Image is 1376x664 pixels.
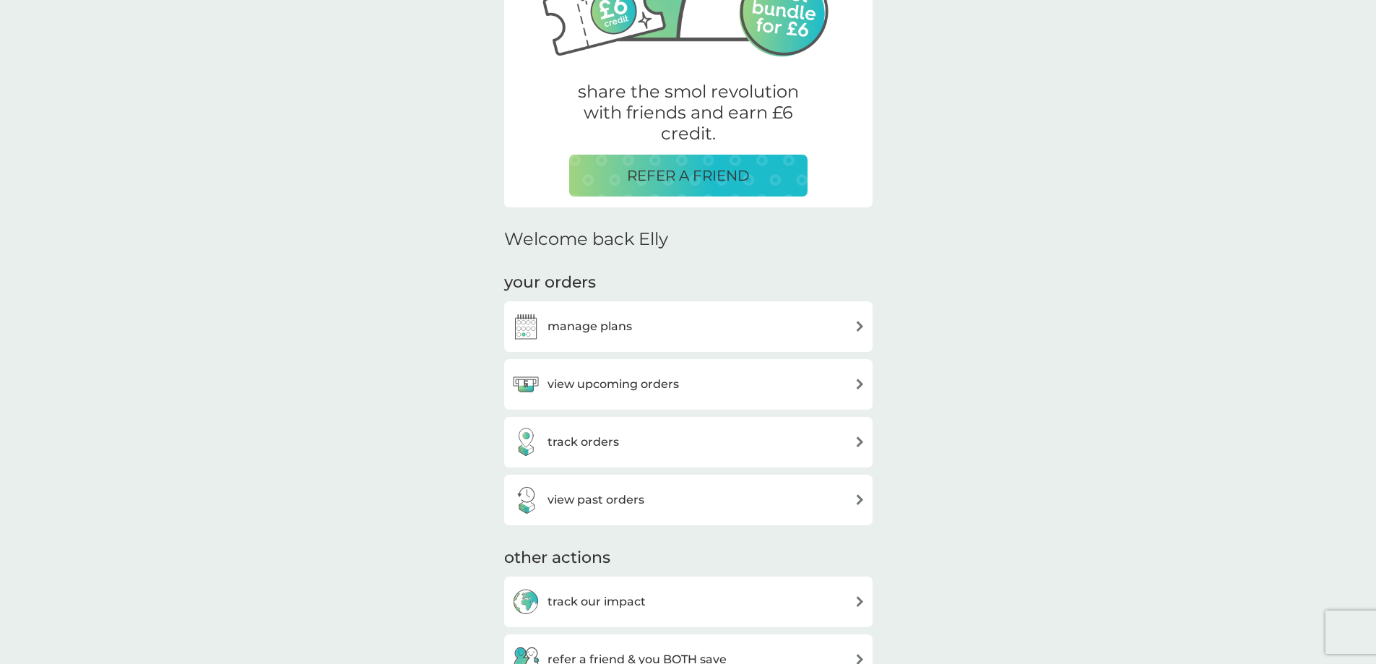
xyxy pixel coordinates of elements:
[504,229,668,250] h2: Welcome back Elly
[569,155,808,197] button: REFER A FRIEND
[548,433,619,452] h3: track orders
[548,592,646,611] h3: track our impact
[548,491,644,509] h3: view past orders
[854,321,865,332] img: arrow right
[854,494,865,505] img: arrow right
[627,164,750,187] p: REFER A FRIEND
[854,596,865,607] img: arrow right
[854,379,865,389] img: arrow right
[569,82,808,144] p: share the smol revolution with friends and earn £6 credit.
[548,375,679,394] h3: view upcoming orders
[504,547,610,569] h3: other actions
[504,272,596,294] h3: your orders
[854,436,865,447] img: arrow right
[548,317,632,336] h3: manage plans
